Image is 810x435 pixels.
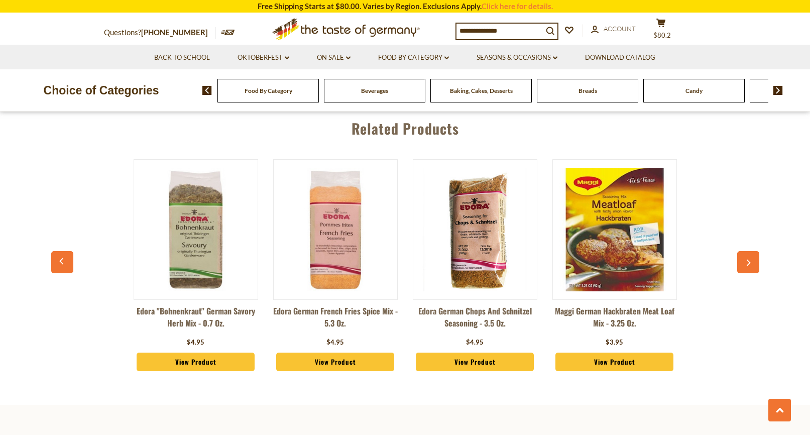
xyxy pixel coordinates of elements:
div: $4.95 [326,338,344,348]
a: Candy [685,87,703,94]
span: Account [604,25,636,33]
img: Edora German French Fries Spice Mix - 5.3 oz. [274,168,397,291]
div: $4.95 [187,338,204,348]
div: $3.95 [606,338,623,348]
a: Account [591,24,636,35]
p: Questions? [104,26,215,39]
a: View Product [555,353,674,372]
a: Breads [578,87,597,94]
a: Beverages [361,87,388,94]
button: $80.2 [646,18,676,43]
a: Edora "Bohnenkraut" German Savory Herb Mix - 0.7 oz. [134,305,258,335]
a: Food By Category [378,52,449,63]
a: Edora German French Fries Spice Mix - 5.3 oz. [273,305,398,335]
img: Maggi German Hackbraten Meat Loaf Mix - 3.25 oz. [553,168,676,291]
a: Maggi German Hackbraten Meat Loaf Mix - 3.25 oz. [552,305,677,335]
a: Seasons & Occasions [477,52,557,63]
a: Oktoberfest [238,52,289,63]
a: Click here for details. [482,2,553,11]
a: [PHONE_NUMBER] [141,28,208,37]
a: Back to School [154,52,210,63]
img: previous arrow [202,86,212,95]
a: Food By Category [245,87,292,94]
img: Edora German Chops and Schnitzel Seasoning - 3.5 oz. [413,168,537,291]
div: Related Products [56,105,754,147]
a: Download Catalog [585,52,655,63]
img: Edora [134,168,258,291]
a: View Product [416,353,534,372]
a: View Product [137,353,255,372]
a: On Sale [317,52,351,63]
img: next arrow [773,86,783,95]
a: View Product [276,353,395,372]
div: $4.95 [466,338,484,348]
span: $80.2 [653,31,671,39]
a: Baking, Cakes, Desserts [450,87,513,94]
a: Edora German Chops and Schnitzel Seasoning - 3.5 oz. [413,305,537,335]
